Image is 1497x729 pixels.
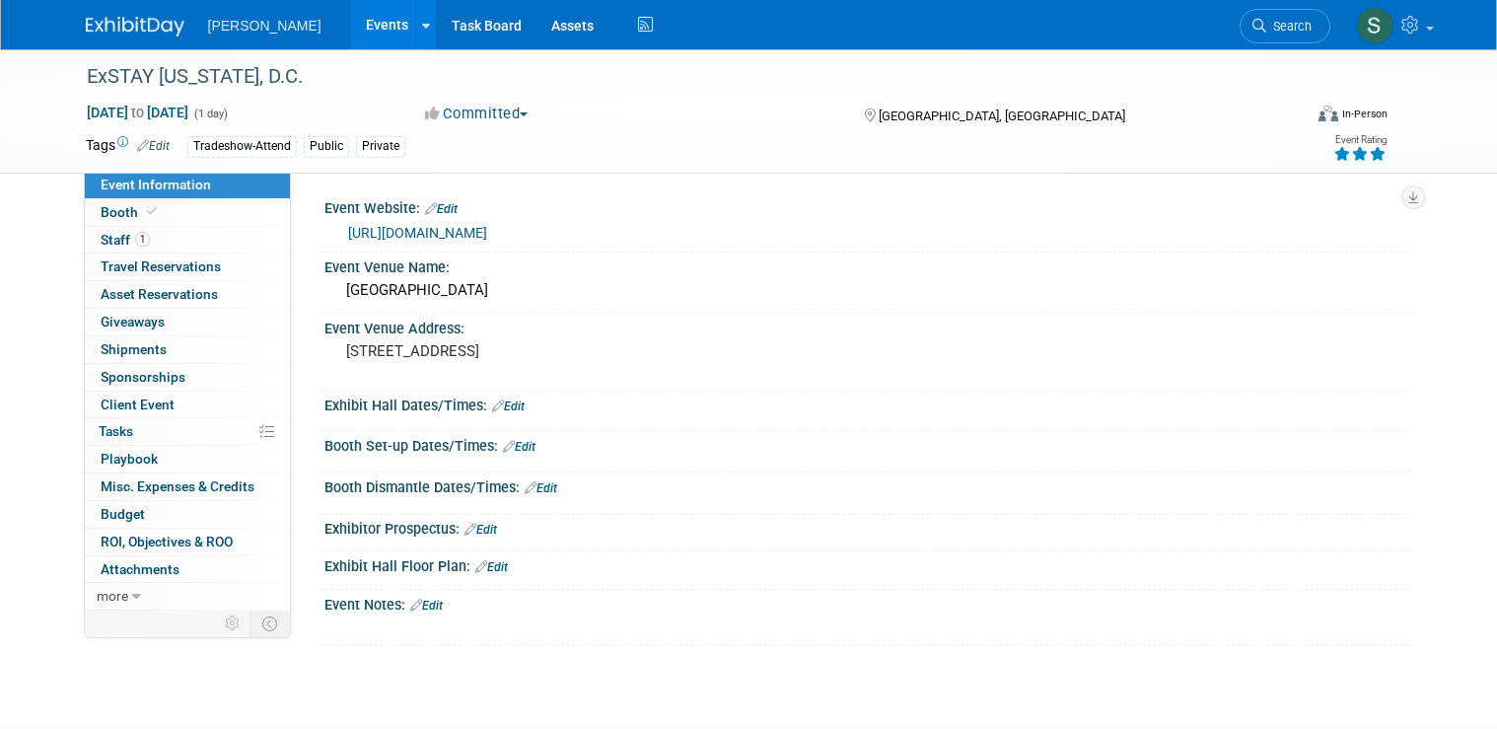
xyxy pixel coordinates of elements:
[101,506,145,522] span: Budget
[187,136,297,157] div: Tradeshow-Attend
[304,136,349,157] div: Public
[85,172,290,198] a: Event Information
[525,481,557,495] a: Edit
[85,392,290,418] a: Client Event
[85,309,290,335] a: Giveaways
[346,342,756,360] pre: [STREET_ADDRESS]
[85,529,290,555] a: ROI, Objectives & ROO
[249,611,290,636] td: Toggle Event Tabs
[85,446,290,473] a: Playbook
[492,400,525,413] a: Edit
[101,561,179,577] span: Attachments
[101,451,158,467] span: Playbook
[86,135,170,158] td: Tags
[85,199,290,226] a: Booth
[324,514,1412,540] div: Exhibitor Prospectus:
[324,431,1412,457] div: Booth Set-up Dates/Times:
[1195,103,1388,132] div: Event Format
[101,397,175,412] span: Client Event
[324,391,1412,416] div: Exhibit Hall Dates/Times:
[85,281,290,308] a: Asset Reservations
[137,139,170,153] a: Edit
[1240,9,1330,43] a: Search
[135,232,150,247] span: 1
[475,560,508,574] a: Edit
[324,551,1412,577] div: Exhibit Hall Floor Plan:
[1319,106,1338,121] img: Format-Inperson.png
[879,109,1125,123] span: [GEOGRAPHIC_DATA], [GEOGRAPHIC_DATA]
[1356,7,1393,44] img: Sharon Aurelio
[86,104,189,121] span: [DATE] [DATE]
[464,523,497,537] a: Edit
[425,202,458,216] a: Edit
[101,286,218,302] span: Asset Reservations
[324,590,1412,616] div: Event Notes:
[1333,135,1387,145] div: Event Rating
[101,177,211,192] span: Event Information
[503,440,535,454] a: Edit
[339,275,1397,306] div: [GEOGRAPHIC_DATA]
[216,611,250,636] td: Personalize Event Tab Strip
[418,104,535,124] button: Committed
[85,474,290,500] a: Misc. Expenses & Credits
[85,501,290,528] a: Budget
[324,314,1412,338] div: Event Venue Address:
[348,225,487,241] a: [URL][DOMAIN_NAME]
[85,418,290,445] a: Tasks
[324,253,1412,277] div: Event Venue Name:
[1341,107,1388,121] div: In-Person
[85,254,290,280] a: Travel Reservations
[86,17,184,36] img: ExhibitDay
[85,227,290,254] a: Staff1
[85,336,290,363] a: Shipments
[101,232,150,248] span: Staff
[1266,19,1312,34] span: Search
[208,18,321,34] span: [PERSON_NAME]
[80,59,1277,95] div: ExSTAY [US_STATE], D.C.
[85,583,290,610] a: more
[85,556,290,583] a: Attachments
[85,364,290,391] a: Sponsorships
[192,108,228,120] span: (1 day)
[99,423,133,439] span: Tasks
[101,369,185,385] span: Sponsorships
[356,136,405,157] div: Private
[101,341,167,357] span: Shipments
[101,258,221,274] span: Travel Reservations
[147,206,157,217] i: Booth reservation complete
[101,478,254,494] span: Misc. Expenses & Credits
[101,204,161,220] span: Booth
[101,534,233,549] span: ROI, Objectives & ROO
[324,193,1412,219] div: Event Website:
[324,473,1412,498] div: Booth Dismantle Dates/Times:
[97,588,128,604] span: more
[410,599,443,613] a: Edit
[101,314,165,329] span: Giveaways
[128,105,147,120] span: to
